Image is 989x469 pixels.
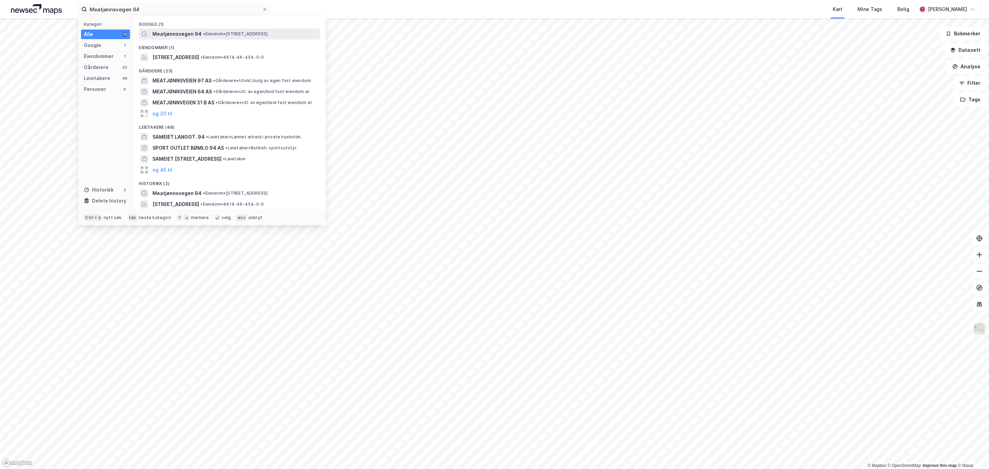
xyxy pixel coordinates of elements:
[133,39,326,52] div: Eiendommer (1)
[152,166,172,174] button: og 45 til
[857,5,882,13] div: Mine Tags
[122,65,127,70] div: 23
[11,4,62,14] img: logo.a4113a55bc3d86da70a041830d287a7e.svg
[923,463,957,468] a: Improve this map
[84,74,110,82] div: Leietakere
[122,76,127,81] div: 48
[84,186,114,194] div: Historikk
[152,99,214,107] span: MEATJØNNVEGEN 31 B AS
[897,5,909,13] div: Bolig
[152,133,205,141] span: SAMEIET LANGGT. 94
[216,100,218,105] span: •
[84,41,101,49] div: Google
[213,89,310,94] span: Gårdeiere • Utl. av egen/leid fast eiendom el.
[122,43,127,48] div: 1
[248,215,262,220] div: avbryt
[152,144,224,152] span: SPORT OUTLET BØMLO 94 AS
[122,187,127,193] div: 2
[203,191,205,196] span: •
[203,31,268,37] span: Eiendom • [STREET_ADDRESS]
[946,60,986,73] button: Analyse
[201,202,264,207] span: Eiendom • 4614-46-454-0-0
[152,88,212,96] span: MEATJØNNSVEIEN 64 AS
[225,145,227,150] span: •
[236,214,247,221] div: esc
[139,215,171,220] div: neste kategori
[84,52,114,60] div: Eiendommer
[225,145,296,151] span: Leietaker • Butikkh. sportsutstyr
[201,55,203,60] span: •
[973,322,986,335] img: Z
[833,5,842,13] div: Kart
[223,156,246,162] span: Leietaker
[152,30,202,38] span: Meatjønnsvegen 94
[84,22,130,27] div: Kategori
[127,214,138,221] div: tab
[84,214,102,221] div: Ctrl + k
[213,78,311,83] span: Gårdeiere • Utvikl./salg av egen fast eiendom
[152,110,172,118] button: og 20 til
[87,4,262,14] input: Søk på adresse, matrikkel, gårdeiere, leietakere eller personer
[954,93,986,106] button: Tags
[152,53,199,61] span: [STREET_ADDRESS]
[201,55,264,60] span: Eiendom • 4614-46-454-0-0
[191,215,209,220] div: markere
[203,191,268,196] span: Eiendom • [STREET_ADDRESS]
[104,215,122,220] div: nytt søk
[84,63,109,71] div: Gårdeiere
[888,463,921,468] a: OpenStreetMap
[953,76,986,90] button: Filter
[940,27,986,41] button: Bokmerker
[213,78,215,83] span: •
[152,200,199,208] span: [STREET_ADDRESS]
[928,5,967,13] div: [PERSON_NAME]
[122,87,127,92] div: 0
[206,134,302,140] span: Leietaker • Lønnet arbeid i private husholdn.
[203,31,205,36] span: •
[201,202,203,207] span: •
[955,436,989,469] iframe: Chat Widget
[122,54,127,59] div: 1
[133,119,326,131] div: Leietakere (48)
[152,155,221,163] span: SAMEIET [STREET_ADDRESS]
[92,197,126,205] div: Delete history
[216,100,312,105] span: Gårdeiere • Utl. av egen/leid fast eiendom el.
[867,463,886,468] a: Mapbox
[944,43,986,57] button: Datasett
[133,63,326,75] div: Gårdeiere (23)
[122,32,127,37] div: 75
[223,156,225,161] span: •
[152,77,212,85] span: MEATJØNNSVEIEN 97 AS
[221,215,231,220] div: velg
[2,459,32,467] a: Mapbox homepage
[206,134,208,139] span: •
[152,189,202,197] span: Meatjønnsvegen 94
[213,89,215,94] span: •
[133,175,326,188] div: Historikk (2)
[84,85,106,93] div: Personer
[84,30,93,38] div: Alle
[133,16,326,28] div: Google (1)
